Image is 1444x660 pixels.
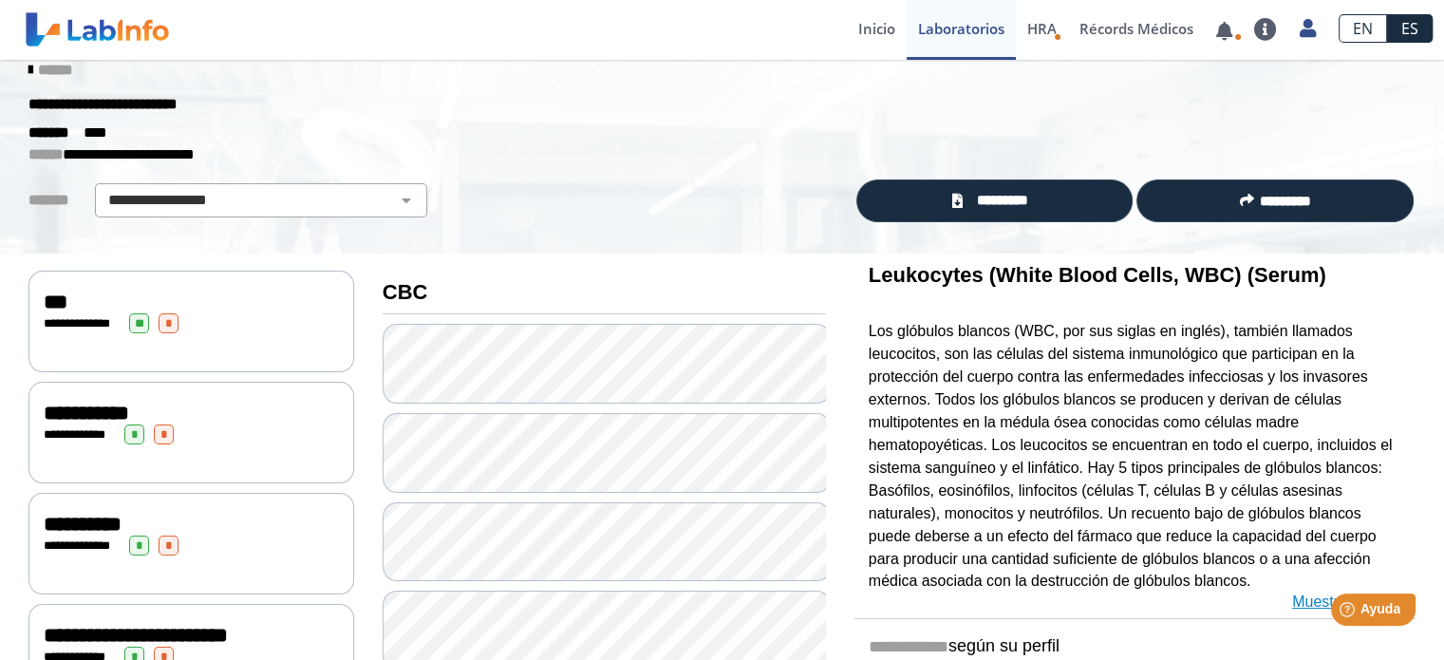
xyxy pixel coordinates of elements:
a: EN [1339,14,1387,43]
a: ES [1387,14,1433,43]
b: Leukocytes (White Blood Cells, WBC) (Serum) [869,263,1326,287]
span: HRA [1027,19,1057,38]
b: CBC [383,280,428,304]
iframe: Help widget launcher [1275,586,1423,639]
h5: según su perfil [869,636,1401,658]
p: Los glóbulos blancos (WBC, por sus siglas en inglés), también llamados leucocitos, son las célula... [869,320,1401,593]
